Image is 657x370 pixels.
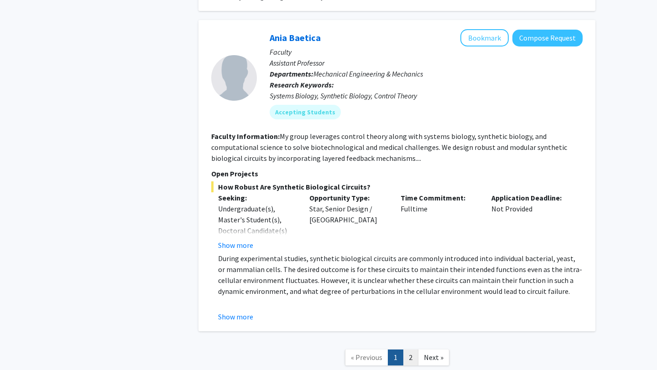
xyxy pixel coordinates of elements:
div: Star, Senior Design / [GEOGRAPHIC_DATA] [302,192,394,251]
span: Mechanical Engineering & Mechanics [313,69,423,78]
a: 2 [403,349,418,365]
button: Add Ania Baetica to Bookmarks [460,29,509,46]
p: During experimental studies, synthetic biological circuits are commonly introduced into individua... [218,253,583,297]
span: How Robust Are Synthetic Biological Circuits? [211,181,583,192]
p: Time Commitment: [401,192,478,203]
div: Fulltime [394,192,485,251]
p: Faculty [270,46,583,57]
mat-chip: Accepting Students [270,105,341,119]
p: Application Deadline: [491,192,569,203]
a: Previous Page [345,349,388,365]
iframe: Chat [7,329,39,363]
div: Not Provided [485,192,576,251]
a: Ania Baetica [270,32,321,43]
fg-read-more: My group leverages control theory along with systems biology, synthetic biology, and computationa... [211,132,567,163]
span: « Previous [351,353,382,362]
p: Assistant Professor [270,57,583,68]
a: Next [418,349,449,365]
button: Show more [218,240,253,251]
p: Open Projects [211,168,583,179]
b: Departments: [270,69,313,78]
button: Compose Request to Ania Baetica [512,30,583,46]
b: Research Keywords: [270,80,334,89]
p: Seeking: [218,192,296,203]
div: Systems Biology, Synthetic Biology, Control Theory [270,90,583,101]
p: Opportunity Type: [309,192,387,203]
a: 1 [388,349,403,365]
div: Undergraduate(s), Master's Student(s), Doctoral Candidate(s) (PhD, MD, DMD, PharmD, etc.) [218,203,296,258]
button: Show more [218,311,253,322]
b: Faculty Information: [211,132,280,141]
span: Next » [424,353,443,362]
